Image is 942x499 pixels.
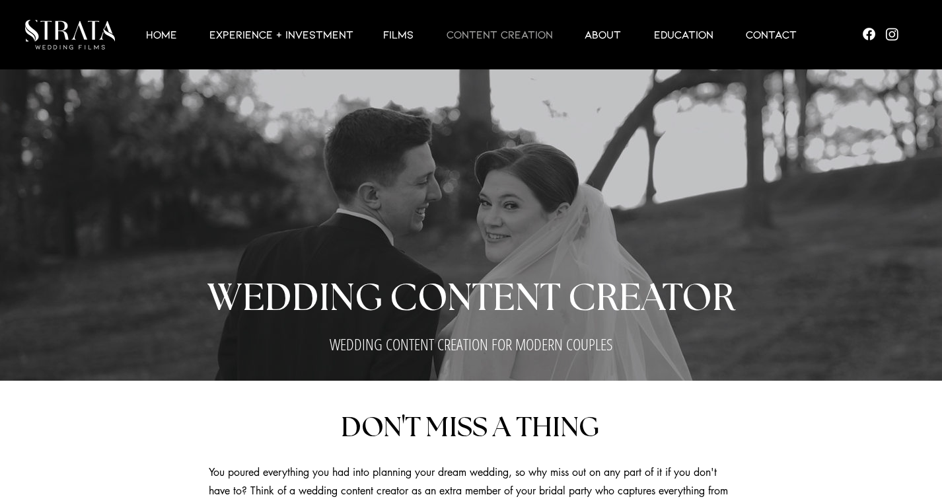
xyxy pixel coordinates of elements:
[739,26,803,42] p: Contact
[861,26,900,42] ul: Social Bar
[25,20,115,50] img: LUX STRATA TEST_edited.png
[729,26,813,42] a: Contact
[377,26,420,42] p: Films
[647,26,720,42] p: EDUCATION
[430,26,568,42] a: CONTENT CREATION
[129,26,193,42] a: HOME
[367,26,430,42] a: Films
[568,26,637,42] a: ABOUT
[405,414,599,441] span: T MISS A THING
[126,26,816,42] nav: Site
[341,414,402,441] span: DON
[203,26,360,42] p: EXPERIENCE + INVESTMENT
[193,26,367,42] a: EXPERIENCE + INVESTMENT
[578,26,628,42] p: ABOUT
[330,333,612,355] span: WEDDING CONTENT CREATION FOR MODERN COUPLES
[207,280,735,317] span: WEDDING CONTENT CREATOR
[440,26,560,42] p: CONTENT CREATION
[139,26,184,42] p: HOME
[637,26,729,42] a: EDUCATION
[402,409,405,443] span: '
